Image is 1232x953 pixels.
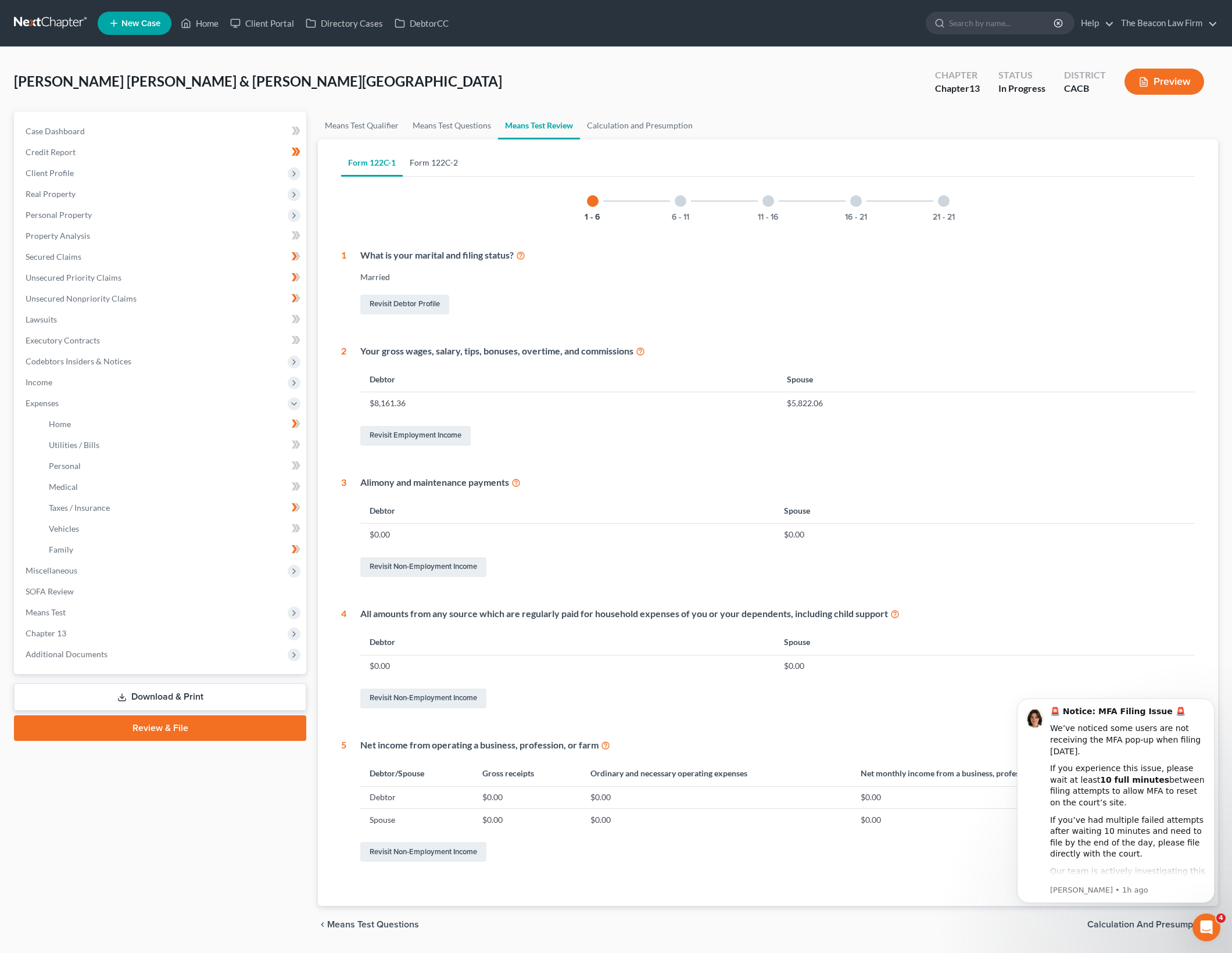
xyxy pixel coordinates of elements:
[49,461,81,471] span: Personal
[40,497,306,518] a: Taxes / Insurance
[360,761,473,786] th: Debtor/Spouse
[26,377,52,387] span: Income
[360,655,775,677] td: $0.00
[1000,688,1232,910] iframe: Intercom notifications message
[360,842,486,862] a: Revisit Non-Employment Income
[1087,920,1218,929] button: Calculation and Presumption chevron_right
[1115,13,1217,34] a: The Beacon Law Firm
[49,482,78,492] span: Medical
[969,83,980,94] span: 13
[16,330,306,351] a: Executory Contracts
[26,335,100,345] span: Executory Contracts
[473,761,581,786] th: Gross receipts
[1064,69,1106,82] div: District
[360,524,775,546] td: $0.00
[318,920,419,929] button: chevron_left Means Test Questions
[360,689,486,708] a: Revisit Non-Employment Income
[473,786,581,808] td: $0.00
[26,231,90,241] span: Property Analysis
[360,557,486,577] a: Revisit Non-Employment Income
[672,213,689,221] button: 6 - 11
[49,440,99,450] span: Utilities / Bills
[121,19,160,28] span: New Case
[758,213,778,221] button: 11 - 16
[49,503,110,513] span: Taxes / Insurance
[26,126,85,136] span: Case Dashboard
[360,426,471,446] a: Revisit Employment Income
[175,13,224,34] a: Home
[26,168,74,178] span: Client Profile
[360,739,1195,752] div: Net income from operating a business, profession, or farm
[16,225,306,246] a: Property Analysis
[581,809,851,831] td: $0.00
[26,586,74,596] span: SOFA Review
[778,367,1195,392] th: Spouse
[403,149,465,177] a: Form 122C-2
[16,246,306,267] a: Secured Claims
[851,786,1195,808] td: $0.00
[775,655,1195,677] td: $0.00
[775,524,1195,546] td: $0.00
[1216,913,1226,923] span: 4
[341,345,346,448] div: 2
[16,288,306,309] a: Unsecured Nonpriority Claims
[300,13,389,34] a: Directory Cases
[318,112,406,139] a: Means Test Qualifier
[16,267,306,288] a: Unsecured Priority Claims
[1075,13,1114,34] a: Help
[585,213,600,221] button: 1 - 6
[49,419,71,429] span: Home
[498,112,580,139] a: Means Test Review
[40,539,306,560] a: Family
[26,607,66,617] span: Means Test
[360,345,1195,358] div: Your gross wages, salary, tips, bonuses, overtime, and commissions
[26,293,137,303] span: Unsecured Nonpriority Claims
[1087,920,1209,929] span: Calculation and Presumption
[26,565,77,575] span: Miscellaneous
[14,73,502,89] span: [PERSON_NAME] [PERSON_NAME] & [PERSON_NAME][GEOGRAPHIC_DATA]
[933,213,955,221] button: 21 - 21
[473,809,581,831] td: $0.00
[389,13,454,34] a: DebtorCC
[341,607,346,711] div: 4
[40,518,306,539] a: Vehicles
[40,414,306,435] a: Home
[360,392,778,414] td: $8,161.36
[949,12,1055,34] input: Search by name...
[26,147,76,157] span: Credit Report
[26,628,66,638] span: Chapter 13
[581,761,851,786] th: Ordinary and necessary operating expenses
[1192,913,1220,941] iframe: Intercom live chat
[360,271,1195,283] div: Married
[341,476,346,579] div: 3
[360,499,775,524] th: Debtor
[26,314,57,324] span: Lawsuits
[360,786,473,808] td: Debtor
[224,13,300,34] a: Client Portal
[49,524,79,533] span: Vehicles
[16,121,306,142] a: Case Dashboard
[851,809,1195,831] td: $0.00
[14,715,306,741] a: Review & File
[360,476,1195,489] div: Alimony and maintenance payments
[327,920,419,929] span: Means Test Questions
[580,112,700,139] a: Calculation and Presumption
[360,367,778,392] th: Debtor
[360,249,1195,262] div: What is your marital and filing status?
[998,82,1045,95] div: In Progress
[26,273,121,282] span: Unsecured Priority Claims
[775,630,1195,655] th: Spouse
[778,392,1195,414] td: $5,822.06
[26,210,92,220] span: Personal Property
[775,499,1195,524] th: Spouse
[851,761,1195,786] th: Net monthly income from a business, profession, or farm
[998,69,1045,82] div: Status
